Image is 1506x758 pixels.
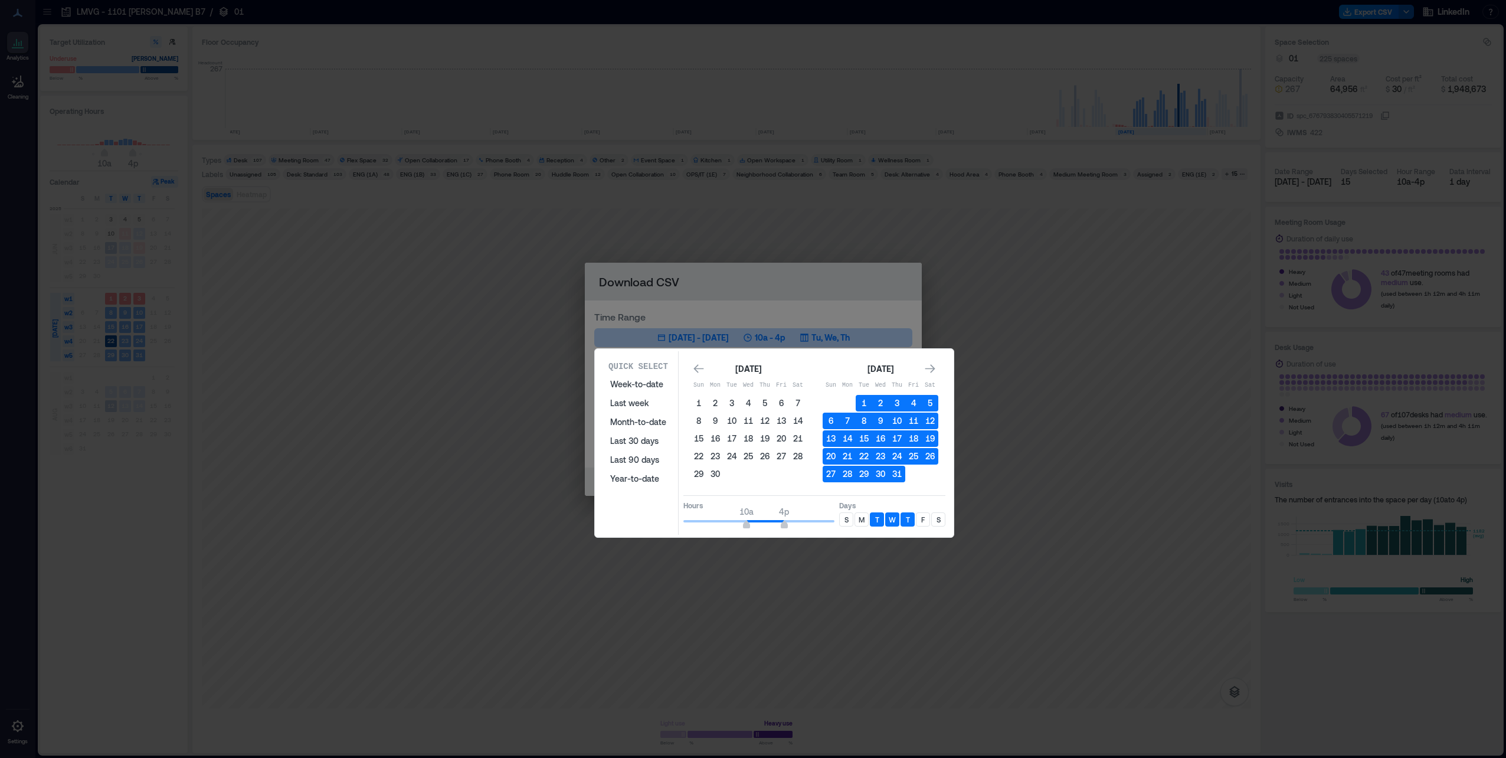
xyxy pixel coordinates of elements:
[872,466,889,482] button: 30
[872,430,889,447] button: 16
[856,466,872,482] button: 29
[823,377,839,394] th: Sunday
[905,377,922,394] th: Friday
[839,413,856,429] button: 7
[739,507,754,517] span: 10a
[922,430,938,447] button: 19
[603,450,673,469] button: Last 90 days
[839,430,856,447] button: 14
[889,377,905,394] th: Thursday
[757,413,773,429] button: 12
[839,501,945,510] p: Days
[790,430,806,447] button: 21
[905,395,922,411] button: 4
[864,362,897,376] div: [DATE]
[683,501,834,510] p: Hours
[723,413,740,429] button: 10
[839,381,856,390] p: Mon
[603,394,673,413] button: Last week
[823,466,839,482] button: 27
[922,361,938,377] button: Go to next month
[723,430,740,447] button: 17
[823,413,839,429] button: 6
[872,448,889,465] button: 23
[603,469,673,488] button: Year-to-date
[757,377,773,394] th: Thursday
[905,430,922,447] button: 18
[905,381,922,390] p: Fri
[773,395,790,411] button: 6
[707,466,723,482] button: 30
[790,395,806,411] button: 7
[856,395,872,411] button: 1
[839,377,856,394] th: Monday
[790,377,806,394] th: Saturday
[690,413,707,429] button: 8
[823,381,839,390] p: Sun
[839,466,856,482] button: 28
[773,430,790,447] button: 20
[773,381,790,390] p: Fri
[757,448,773,465] button: 26
[889,395,905,411] button: 3
[707,377,723,394] th: Monday
[889,413,905,429] button: 10
[690,466,707,482] button: 29
[922,395,938,411] button: 5
[839,448,856,465] button: 21
[757,381,773,390] p: Thu
[844,515,849,524] p: S
[875,515,879,524] p: T
[690,430,707,447] button: 15
[773,448,790,465] button: 27
[603,413,673,432] button: Month-to-date
[922,381,938,390] p: Sat
[889,430,905,447] button: 17
[790,381,806,390] p: Sat
[707,381,723,390] p: Mon
[773,413,790,429] button: 13
[922,413,938,429] button: 12
[690,395,707,411] button: 1
[859,515,865,524] p: M
[889,381,905,390] p: Thu
[740,395,757,411] button: 4
[889,466,905,482] button: 31
[690,448,707,465] button: 22
[889,448,905,465] button: 24
[922,448,938,465] button: 26
[740,377,757,394] th: Wednesday
[823,430,839,447] button: 13
[823,448,839,465] button: 20
[603,432,673,450] button: Last 30 days
[856,381,872,390] p: Tue
[757,395,773,411] button: 5
[603,375,673,394] button: Week-to-date
[905,448,922,465] button: 25
[740,381,757,390] p: Wed
[905,413,922,429] button: 11
[790,413,806,429] button: 14
[732,362,765,376] div: [DATE]
[856,448,872,465] button: 22
[707,395,723,411] button: 2
[872,377,889,394] th: Wednesday
[856,413,872,429] button: 8
[921,515,925,524] p: F
[773,377,790,394] th: Friday
[723,395,740,411] button: 3
[872,395,889,411] button: 2
[856,377,872,394] th: Tuesday
[707,448,723,465] button: 23
[723,448,740,465] button: 24
[740,413,757,429] button: 11
[608,361,668,373] p: Quick Select
[740,430,757,447] button: 18
[779,507,789,517] span: 4p
[690,361,707,377] button: Go to previous month
[872,413,889,429] button: 9
[740,448,757,465] button: 25
[889,515,896,524] p: W
[690,377,707,394] th: Sunday
[856,430,872,447] button: 15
